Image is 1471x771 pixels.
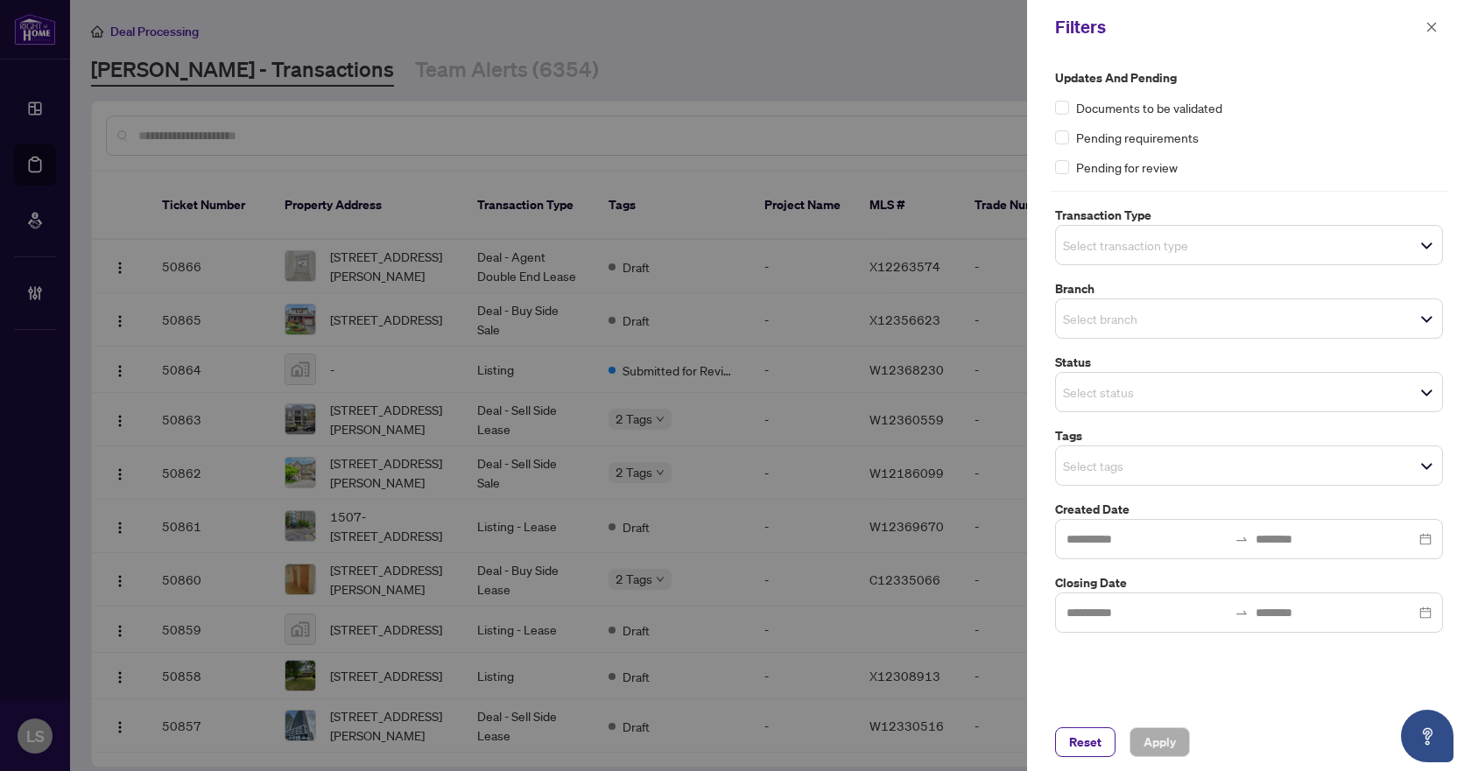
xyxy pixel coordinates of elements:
[1076,128,1199,147] span: Pending requirements
[1235,532,1249,546] span: swap-right
[1055,353,1443,372] label: Status
[1055,206,1443,225] label: Transaction Type
[1401,710,1453,762] button: Open asap
[1076,98,1222,117] span: Documents to be validated
[1055,68,1443,88] label: Updates and Pending
[1069,728,1101,756] span: Reset
[1130,727,1190,757] button: Apply
[1235,606,1249,620] span: swap-right
[1076,158,1178,177] span: Pending for review
[1055,279,1443,298] label: Branch
[1055,500,1443,519] label: Created Date
[1055,727,1116,757] button: Reset
[1055,573,1443,592] label: Closing Date
[1235,532,1249,546] span: to
[1235,606,1249,620] span: to
[1055,14,1420,40] div: Filters
[1055,426,1443,445] label: Tags
[1425,21,1438,33] span: close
